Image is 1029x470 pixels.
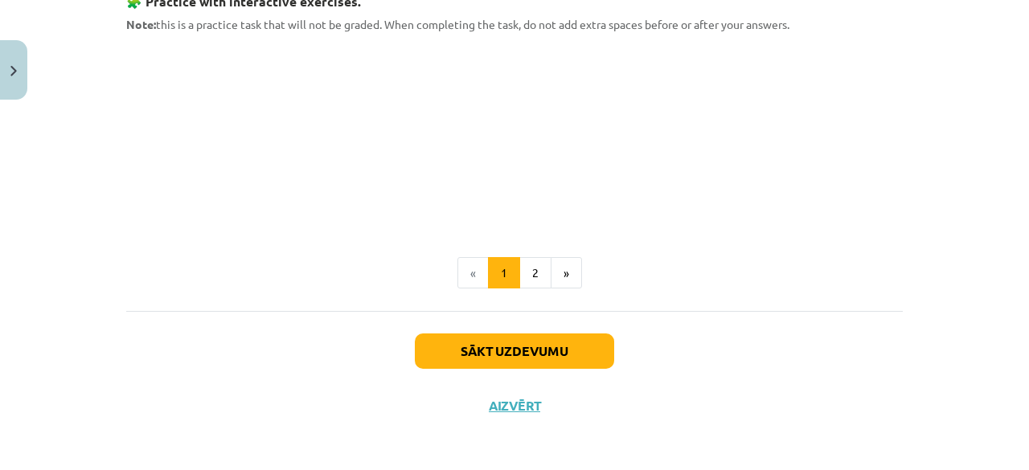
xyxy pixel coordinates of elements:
button: Sākt uzdevumu [415,333,614,369]
iframe: Topic 2. Grammar – will/ going to, first conditional. [126,43,903,217]
nav: Page navigation example [126,257,903,289]
button: 1 [488,257,520,289]
button: » [551,257,582,289]
span: this is a practice task that will not be graded. [126,17,382,31]
span: When completing the task, do not add extra spaces before or after your answers. [384,17,789,31]
button: 2 [519,257,551,289]
button: Aizvērt [484,398,545,414]
strong: Note: [126,17,156,31]
img: icon-close-lesson-0947bae3869378f0d4975bcd49f059093ad1ed9edebbc8119c70593378902aed.svg [10,66,17,76]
